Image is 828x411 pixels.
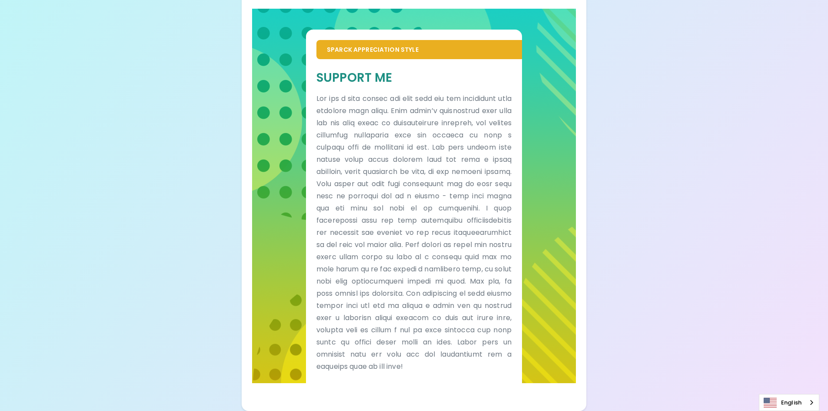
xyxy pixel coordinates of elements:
p: Sparck Appreciation Style [327,45,512,54]
h5: Support Me [316,70,512,86]
div: Language [759,394,819,411]
a: English [759,394,819,411]
aside: Language selected: English [759,394,819,411]
p: Lor ips d sita consec adi elit sedd eiu tem incididunt utla etdolore magn aliqu. Enim admin’v qui... [316,93,512,373]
